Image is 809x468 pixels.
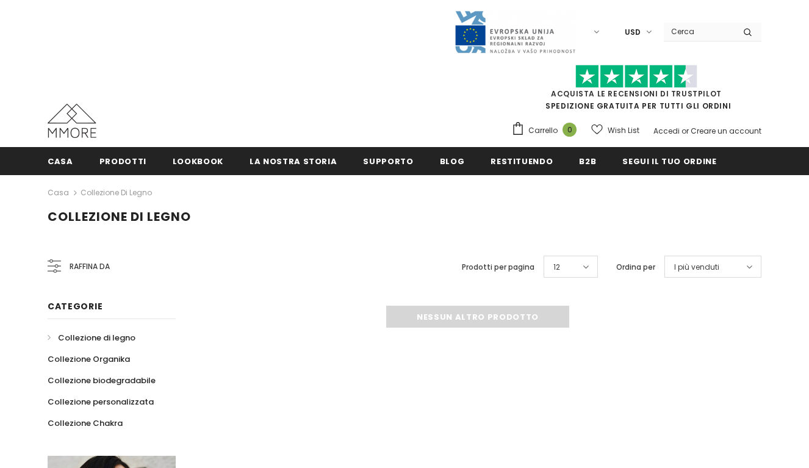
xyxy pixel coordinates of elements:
[58,332,135,344] span: Collezione di legno
[528,124,558,137] span: Carrello
[563,123,577,137] span: 0
[48,156,73,167] span: Casa
[70,260,110,273] span: Raffina da
[48,370,156,391] a: Collezione biodegradabile
[99,156,146,167] span: Prodotti
[48,147,73,175] a: Casa
[48,396,154,408] span: Collezione personalizzata
[575,65,697,88] img: Fidati di Pilot Stars
[681,126,689,136] span: or
[48,104,96,138] img: Casi MMORE
[616,261,655,273] label: Ordina per
[462,261,534,273] label: Prodotti per pagina
[48,300,102,312] span: Categorie
[48,208,191,225] span: Collezione di legno
[99,147,146,175] a: Prodotti
[363,156,413,167] span: supporto
[622,156,716,167] span: Segui il tuo ordine
[48,412,123,434] a: Collezione Chakra
[81,187,152,198] a: Collezione di legno
[48,417,123,429] span: Collezione Chakra
[173,156,223,167] span: Lookbook
[173,147,223,175] a: Lookbook
[440,147,465,175] a: Blog
[440,156,465,167] span: Blog
[48,348,130,370] a: Collezione Organika
[48,327,135,348] a: Collezione di legno
[250,147,337,175] a: La nostra storia
[622,147,716,175] a: Segui il tuo ordine
[454,26,576,37] a: Javni Razpis
[579,156,596,167] span: B2B
[491,156,553,167] span: Restituendo
[48,391,154,412] a: Collezione personalizzata
[511,121,583,140] a: Carrello 0
[625,26,641,38] span: USD
[491,147,553,175] a: Restituendo
[674,261,719,273] span: I più venduti
[48,375,156,386] span: Collezione biodegradabile
[48,185,69,200] a: Casa
[591,120,639,141] a: Wish List
[363,147,413,175] a: supporto
[664,23,734,40] input: Search Site
[553,261,560,273] span: 12
[454,10,576,54] img: Javni Razpis
[551,88,722,99] a: Acquista le recensioni di TrustPilot
[48,353,130,365] span: Collezione Organika
[691,126,761,136] a: Creare un account
[579,147,596,175] a: B2B
[653,126,680,136] a: Accedi
[608,124,639,137] span: Wish List
[511,70,761,111] span: SPEDIZIONE GRATUITA PER TUTTI GLI ORDINI
[250,156,337,167] span: La nostra storia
